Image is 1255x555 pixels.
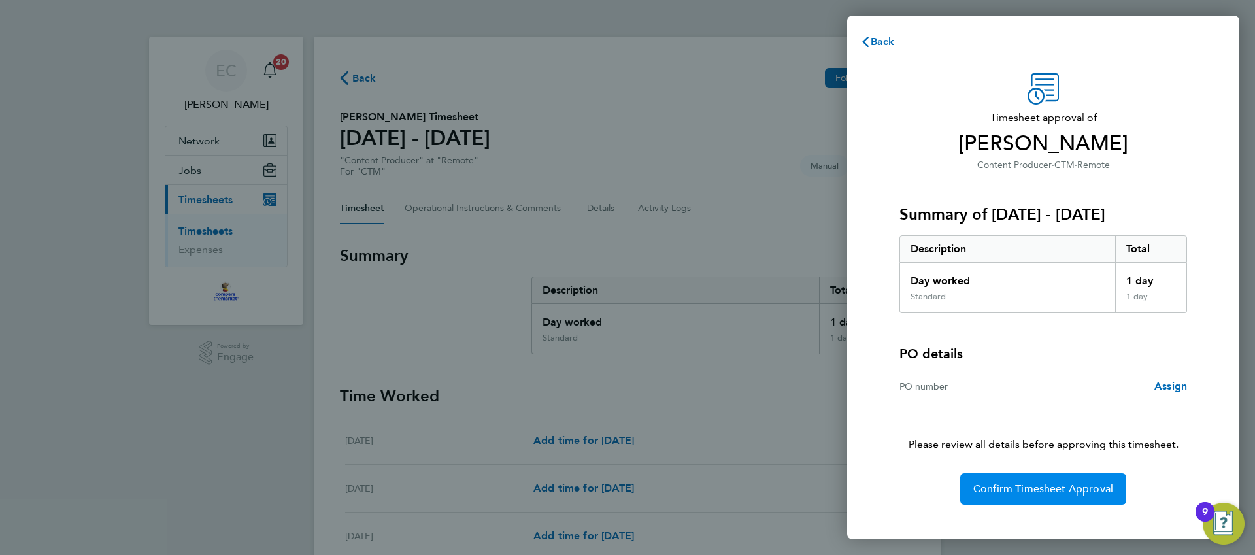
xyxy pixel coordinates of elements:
div: Total [1115,236,1187,262]
span: [PERSON_NAME] [899,131,1187,157]
div: Day worked [900,263,1115,292]
div: 1 day [1115,292,1187,312]
button: Open Resource Center, 9 new notifications [1203,503,1245,545]
button: Confirm Timesheet Approval [960,473,1126,505]
a: Assign [1154,378,1187,394]
span: Content Producer [977,160,1052,171]
span: Confirm Timesheet Approval [973,482,1113,496]
h3: Summary of [DATE] - [DATE] [899,204,1187,225]
div: 1 day [1115,263,1187,292]
span: · [1052,160,1054,171]
span: Assign [1154,380,1187,392]
span: CTM [1054,160,1075,171]
h4: PO details [899,345,963,363]
span: Back [871,35,895,48]
span: Timesheet approval of [899,110,1187,126]
p: Please review all details before approving this timesheet. [884,405,1203,452]
div: 9 [1202,512,1208,529]
div: Summary of 25 - 31 Aug 2025 [899,235,1187,313]
div: Standard [911,292,946,302]
div: PO number [899,378,1043,394]
div: Description [900,236,1115,262]
span: · [1075,160,1077,171]
button: Back [847,29,908,55]
span: Remote [1077,160,1110,171]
